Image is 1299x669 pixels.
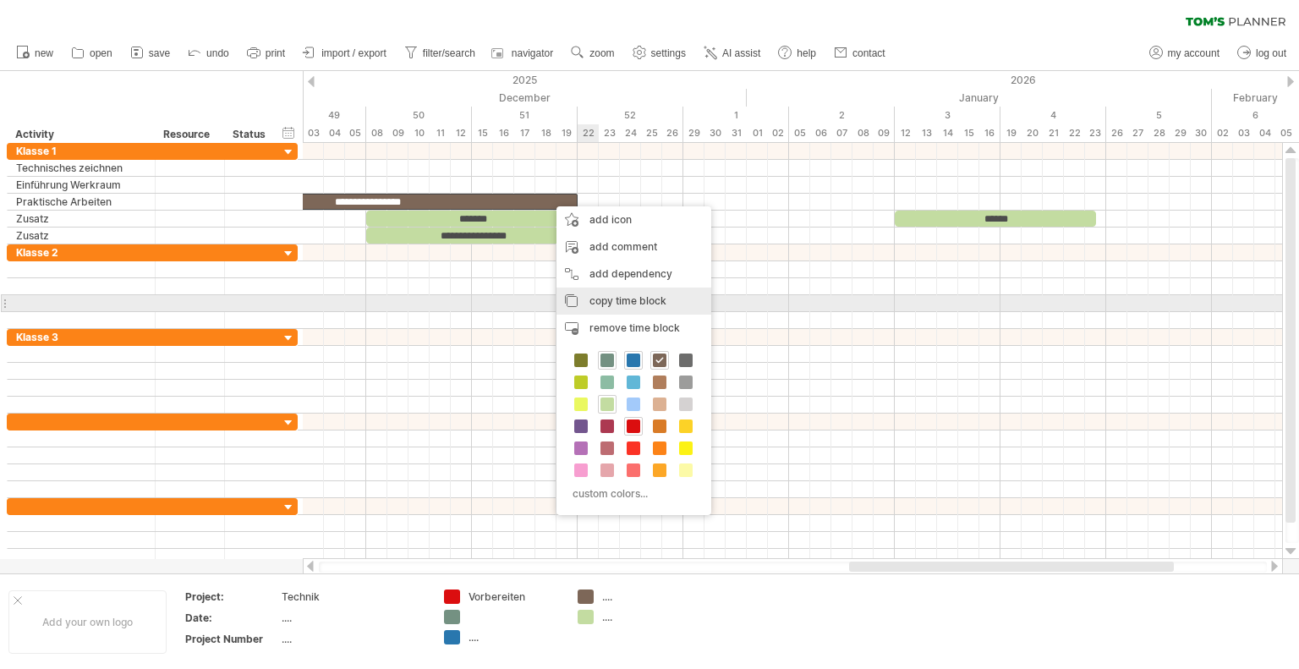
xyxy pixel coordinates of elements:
[704,124,726,142] div: Tuesday, 30 December 2025
[1043,124,1064,142] div: Wednesday, 21 January 2026
[366,107,472,124] div: 50
[16,329,146,345] div: Klasse 3
[1191,124,1212,142] div: Friday, 30 January 2026
[1254,124,1275,142] div: Wednesday, 4 February 2026
[1233,124,1254,142] div: Tuesday, 3 February 2026
[206,47,229,59] span: undo
[324,124,345,142] div: Thursday, 4 December 2025
[831,124,852,142] div: Wednesday, 7 January 2026
[16,211,146,227] div: Zusatz
[979,124,1000,142] div: Friday, 16 January 2026
[774,42,821,64] a: help
[472,124,493,142] div: Monday, 15 December 2025
[514,124,535,142] div: Wednesday, 17 December 2025
[556,206,711,233] div: add icon
[556,260,711,288] div: add dependency
[299,42,392,64] a: import / export
[747,124,768,142] div: Thursday, 1 January 2026
[1106,107,1212,124] div: 5
[184,42,234,64] a: undo
[958,124,979,142] div: Thursday, 15 January 2026
[185,632,278,646] div: Project Number
[16,177,146,193] div: Einführung Werkraum
[641,124,662,142] div: Thursday, 25 December 2025
[768,124,789,142] div: Friday, 2 January 2026
[874,124,895,142] div: Friday, 9 January 2026
[662,124,683,142] div: Friday, 26 December 2025
[797,47,816,59] span: help
[1085,124,1106,142] div: Friday, 23 January 2026
[282,589,424,604] div: Technik
[556,124,578,142] div: Friday, 19 December 2025
[266,47,285,59] span: print
[722,47,760,59] span: AI assist
[578,107,683,124] div: 52
[1256,47,1286,59] span: log out
[810,124,831,142] div: Tuesday, 6 January 2026
[163,126,215,143] div: Resource
[1000,107,1106,124] div: 4
[578,124,599,142] div: Monday, 22 December 2025
[90,47,112,59] span: open
[628,42,691,64] a: settings
[1145,42,1225,64] a: my account
[1212,124,1233,142] div: Monday, 2 February 2026
[1275,124,1296,142] div: Thursday, 5 February 2026
[282,611,424,625] div: ....
[387,124,408,142] div: Tuesday, 9 December 2025
[683,124,704,142] div: Monday, 29 December 2025
[620,124,641,142] div: Wednesday, 24 December 2025
[747,89,1212,107] div: January 2026
[602,589,694,604] div: ....
[565,482,698,505] div: custom colors...
[1148,124,1170,142] div: Wednesday, 28 January 2026
[400,42,480,64] a: filter/search
[260,89,747,107] div: December 2025
[1022,124,1043,142] div: Tuesday, 20 January 2026
[589,47,614,59] span: zoom
[472,107,578,124] div: 51
[149,47,170,59] span: save
[16,160,146,176] div: Technisches zeichnen
[12,42,58,64] a: new
[916,124,937,142] div: Tuesday, 13 January 2026
[683,107,789,124] div: 1
[16,143,146,159] div: Klasse 1
[233,126,270,143] div: Status
[451,124,472,142] div: Friday, 12 December 2025
[126,42,175,64] a: save
[895,107,1000,124] div: 3
[699,42,765,64] a: AI assist
[852,124,874,142] div: Thursday, 8 January 2026
[16,194,146,210] div: Praktische Arbeiten
[535,124,556,142] div: Thursday, 18 December 2025
[1168,47,1220,59] span: my account
[16,228,146,244] div: Zusatz
[937,124,958,142] div: Wednesday, 14 January 2026
[243,42,290,64] a: print
[489,42,558,64] a: navigator
[469,630,561,644] div: ....
[789,107,895,124] div: 2
[556,233,711,260] div: add comment
[1064,124,1085,142] div: Thursday, 22 January 2026
[1106,124,1127,142] div: Monday, 26 January 2026
[185,589,278,604] div: Project:
[1170,124,1191,142] div: Thursday, 29 January 2026
[35,47,53,59] span: new
[321,47,386,59] span: import / export
[589,321,680,334] span: remove time block
[366,124,387,142] div: Monday, 8 December 2025
[1127,124,1148,142] div: Tuesday, 27 January 2026
[15,126,145,143] div: Activity
[589,294,666,307] span: copy time block
[469,589,561,604] div: Vorbereiten
[726,124,747,142] div: Wednesday, 31 December 2025
[1000,124,1022,142] div: Monday, 19 January 2026
[423,47,475,59] span: filter/search
[185,611,278,625] div: Date:
[345,124,366,142] div: Friday, 5 December 2025
[16,244,146,260] div: Klasse 2
[67,42,118,64] a: open
[282,632,424,646] div: ....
